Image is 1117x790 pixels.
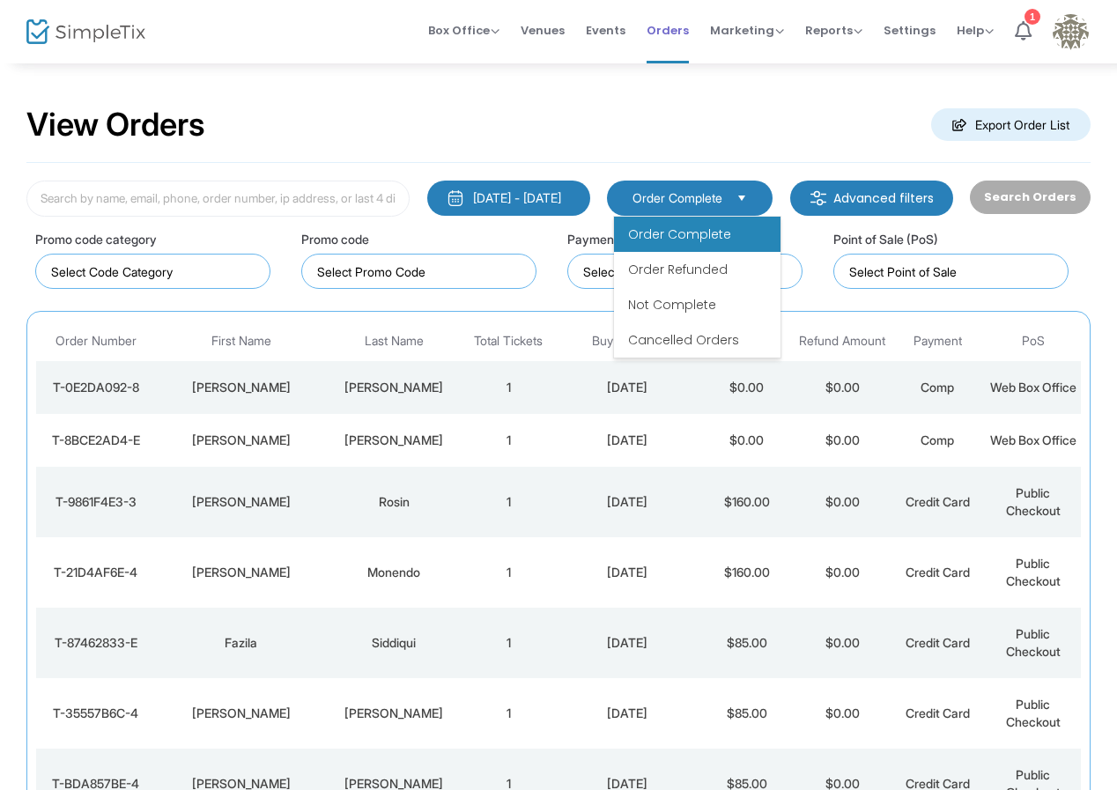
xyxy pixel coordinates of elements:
img: monthly [447,189,464,207]
input: Select Promo Code [317,262,528,281]
m-button: Export Order List [931,108,1091,141]
span: Orders [647,8,689,53]
span: Box Office [428,22,499,39]
img: filter [810,189,827,207]
div: Rosin [331,493,456,511]
span: Help [957,22,994,39]
label: Point of Sale (PoS) [833,230,938,248]
div: 9/14/2025 [560,705,694,722]
input: Select Payment Type [583,262,794,281]
div: T-87462833-E [41,634,151,652]
td: 1 [461,361,556,414]
div: Schichtel [331,379,456,396]
td: $160.00 [699,467,795,537]
td: $0.00 [795,537,890,608]
span: Venues [521,8,565,53]
td: $85.00 [699,678,795,749]
div: Marie [159,564,322,581]
td: $85.00 [699,608,795,678]
span: Events [586,8,625,53]
div: [DATE] - [DATE] [473,189,561,207]
div: T-9861F4E3-3 [41,493,151,511]
span: PoS [1022,334,1045,349]
span: Order Complete [628,225,731,243]
span: Payment [914,334,962,349]
td: 1 [461,467,556,537]
div: 9/15/2025 [560,493,694,511]
span: Credit Card [906,635,970,650]
span: Comp [921,380,954,395]
td: $0.00 [795,678,890,749]
div: Julie [159,705,322,722]
span: Public Checkout [1006,485,1061,518]
label: Payment Type [567,230,649,248]
div: Tornberg [331,432,456,449]
input: NO DATA FOUND [51,262,262,281]
m-button: Advanced filters [790,181,953,216]
span: Marketing [710,22,784,39]
td: $0.00 [699,414,795,467]
div: 9/15/2025 [560,564,694,581]
span: Settings [884,8,936,53]
span: Public Checkout [1006,626,1061,659]
div: Michael [159,379,322,396]
td: $0.00 [699,361,795,414]
span: Credit Card [906,565,970,580]
th: Total Tickets [461,321,556,362]
div: 1 [1025,9,1040,25]
td: 1 [461,537,556,608]
span: Buy Date [592,334,642,349]
span: Credit Card [906,494,970,509]
span: Not Complete [628,296,716,314]
div: 9/16/2025 [560,379,694,396]
span: Comp [921,432,954,447]
td: $160.00 [699,537,795,608]
div: Fazila [159,634,322,652]
input: Search by name, email, phone, order number, ip address, or last 4 digits of card [26,181,410,217]
span: First Name [211,334,271,349]
button: [DATE] - [DATE] [427,181,590,216]
td: 1 [461,414,556,467]
div: Lisa [159,493,322,511]
div: Siddiqui [331,634,456,652]
th: Refund Amount [795,321,890,362]
td: 1 [461,678,556,749]
td: $0.00 [795,361,890,414]
td: $0.00 [795,414,890,467]
div: T-21D4AF6E-4 [41,564,151,581]
div: Matuzak [331,705,456,722]
td: 1 [461,608,556,678]
label: Promo code category [35,230,157,248]
span: Order Number [55,334,137,349]
div: 9/14/2025 [560,634,694,652]
span: Public Checkout [1006,556,1061,588]
h2: View Orders [26,106,205,144]
div: T-0E2DA092-8 [41,379,151,396]
button: Select [729,188,754,208]
div: Monendo [331,564,456,581]
span: Order Complete [632,189,722,207]
span: Reports [805,22,862,39]
span: Public Checkout [1006,697,1061,729]
span: Credit Card [906,705,970,720]
div: T-35557B6C-4 [41,705,151,722]
div: Sandra [159,432,322,449]
div: 9/16/2025 [560,432,694,449]
label: Promo code [301,230,369,248]
span: Web Box Office [990,380,1076,395]
span: Order Refunded [628,261,728,278]
td: $0.00 [795,467,890,537]
td: $0.00 [795,608,890,678]
span: Cancelled Orders [628,331,739,349]
span: Web Box Office [990,432,1076,447]
span: Last Name [365,334,424,349]
input: Select Point of Sale [849,262,1060,281]
div: T-8BCE2AD4-E [41,432,151,449]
